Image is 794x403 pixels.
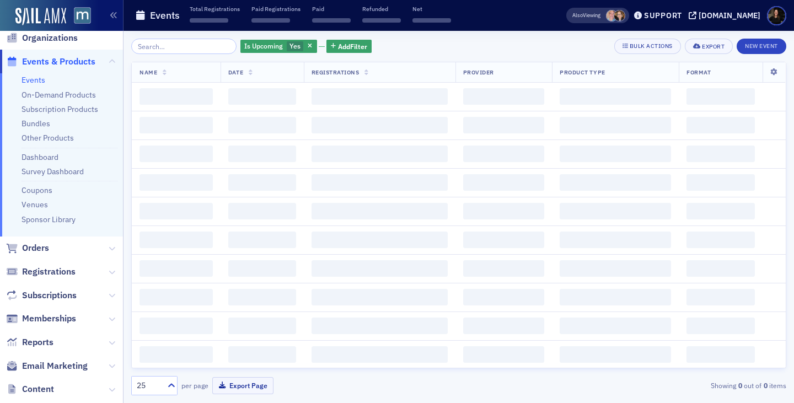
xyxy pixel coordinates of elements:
span: Dee Sullivan [606,10,618,22]
span: ‌ [560,232,671,248]
a: Content [6,383,54,395]
a: Orders [6,242,49,254]
a: Bundles [22,119,50,128]
a: Survey Dashboard [22,166,84,176]
span: ‌ [228,146,296,162]
p: Net [412,5,451,13]
span: Reports [22,336,53,348]
a: Email Marketing [6,360,88,372]
a: On-Demand Products [22,90,96,100]
span: ‌ [312,117,448,133]
span: ‌ [463,88,545,105]
a: Sponsor Library [22,214,76,224]
button: Export [685,39,733,54]
a: Subscription Products [22,104,98,114]
a: Events [22,75,45,85]
span: ‌ [228,117,296,133]
span: ‌ [463,346,545,363]
span: ‌ [140,289,213,305]
span: ‌ [463,318,545,334]
span: ‌ [228,88,296,105]
button: Bulk Actions [614,39,681,54]
strong: 0 [761,380,769,390]
span: ‌ [560,88,671,105]
span: Registrations [22,266,76,278]
div: Showing out of items [576,380,786,390]
input: Search… [131,39,237,54]
div: Yes [240,40,317,53]
img: SailAMX [15,8,66,25]
span: ‌ [463,289,545,305]
button: AddFilter [326,40,372,53]
button: Export Page [212,377,273,394]
span: Subscriptions [22,289,77,302]
span: ‌ [312,146,448,162]
span: ‌ [560,146,671,162]
label: per page [181,380,208,390]
p: Paid Registrations [251,5,301,13]
span: ‌ [312,318,448,334]
span: ‌ [312,346,448,363]
span: ‌ [228,203,296,219]
button: [DOMAIN_NAME] [689,12,764,19]
a: Other Products [22,133,74,143]
span: ‌ [228,318,296,334]
span: Profile [767,6,786,25]
span: ‌ [686,146,755,162]
span: ‌ [463,146,545,162]
a: Organizations [6,32,78,44]
span: ‌ [412,18,451,23]
span: Yes [289,41,301,50]
span: ‌ [686,88,755,105]
span: ‌ [228,260,296,277]
a: New Event [737,40,786,50]
span: Events & Products [22,56,95,68]
span: ‌ [312,88,448,105]
span: ‌ [560,260,671,277]
div: [DOMAIN_NAME] [699,10,760,20]
h1: Events [150,9,180,22]
span: ‌ [140,260,213,277]
span: ‌ [362,18,401,23]
span: ‌ [312,203,448,219]
span: Registrations [312,68,360,76]
span: ‌ [140,232,213,248]
span: ‌ [560,117,671,133]
a: View Homepage [66,7,91,26]
span: ‌ [560,289,671,305]
span: ‌ [312,18,351,23]
div: Support [644,10,682,20]
span: ‌ [560,346,671,363]
span: ‌ [686,117,755,133]
a: Registrations [6,266,76,278]
span: ‌ [560,174,671,191]
span: Viewing [572,12,600,19]
span: ‌ [463,117,545,133]
strong: 0 [736,380,744,390]
span: ‌ [228,346,296,363]
span: ‌ [312,260,448,277]
div: Export [702,44,725,50]
div: 25 [137,380,161,391]
span: ‌ [140,117,213,133]
span: ‌ [228,289,296,305]
a: Reports [6,336,53,348]
span: ‌ [312,232,448,248]
span: Provider [463,68,494,76]
span: Organizations [22,32,78,44]
a: Venues [22,200,48,209]
div: Also [572,12,583,19]
span: ‌ [686,260,755,277]
span: ‌ [463,232,545,248]
img: SailAMX [74,7,91,24]
span: Product Type [560,68,605,76]
p: Total Registrations [190,5,240,13]
span: ‌ [140,88,213,105]
span: Date [228,68,243,76]
span: Memberships [22,313,76,325]
span: Is Upcoming [244,41,283,50]
span: Content [22,383,54,395]
p: Refunded [362,5,401,13]
span: ‌ [686,232,755,248]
